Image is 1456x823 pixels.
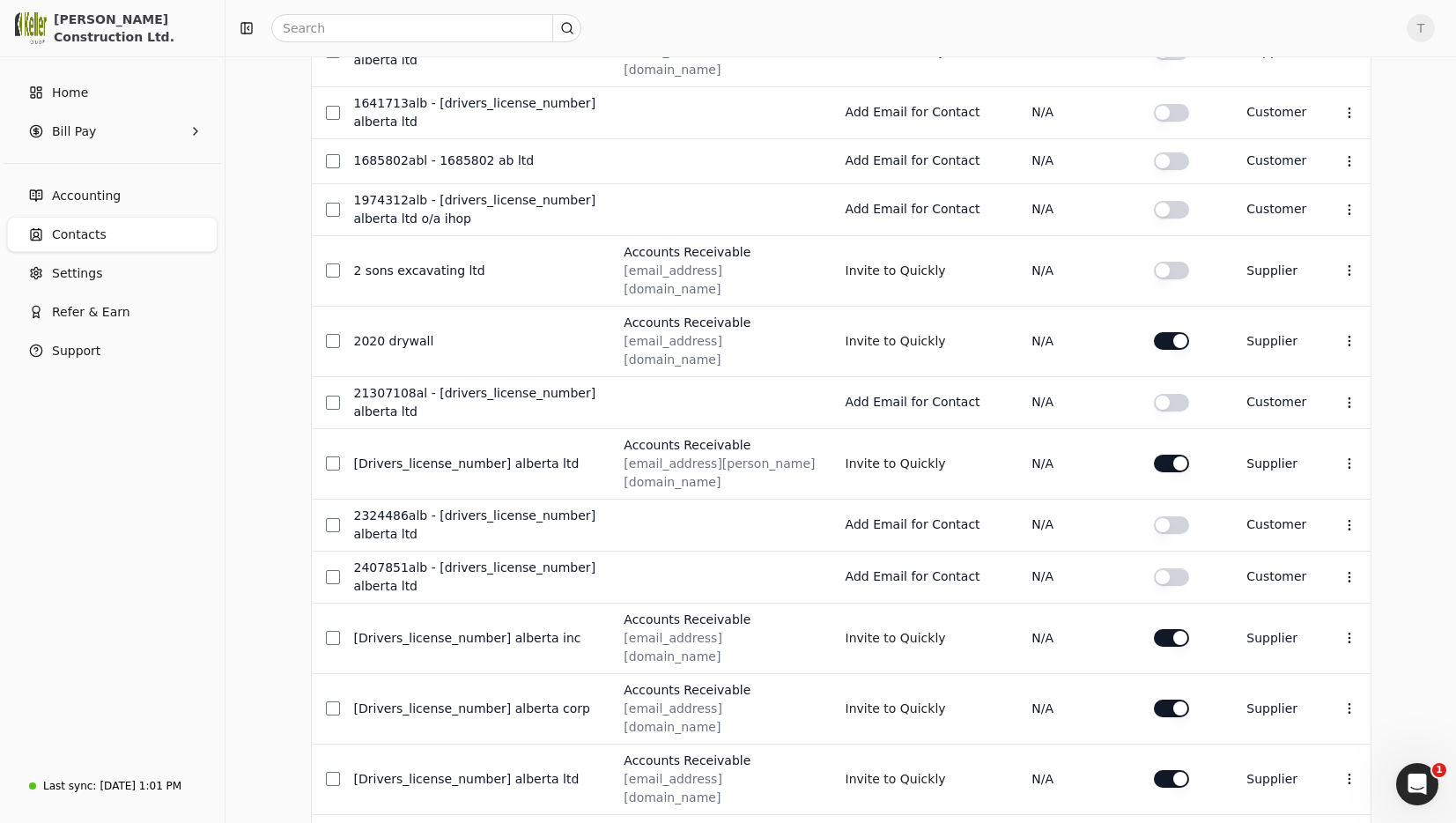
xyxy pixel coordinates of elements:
div: [PERSON_NAME] Construction Ltd. [54,11,210,46]
div: RECEIVABLE [684,752,750,770]
div: [EMAIL_ADDRESS][DOMAIN_NAME] [624,42,817,79]
div: ACCOUNTS [624,681,680,700]
span: 1 [1432,763,1446,777]
div: N/A [1031,700,1125,718]
button: Select row [326,396,340,410]
div: [EMAIL_ADDRESS][DOMAIN_NAME] [624,770,817,807]
button: Select row [326,203,340,217]
button: Invite to Quickly [846,327,946,355]
span: Accounting [52,187,121,205]
div: Supplier [1246,629,1306,648]
button: Select row [326,456,340,471]
div: Supplier [1246,262,1306,280]
div: Add Email for Contact [846,515,1004,534]
div: [EMAIL_ADDRESS][DOMAIN_NAME] [624,700,817,737]
button: Invite to Quickly [846,256,946,285]
span: Home [52,84,88,102]
div: 1685802ABL - 1685802 AB LTD [354,152,596,170]
div: N/A [1031,152,1125,170]
button: T [1407,14,1435,42]
div: customer [1246,200,1306,219]
button: Refer & Earn [7,294,218,330]
div: [EMAIL_ADDRESS][PERSON_NAME][DOMAIN_NAME] [624,455,817,492]
div: 2407851ALB - [DRIVERS_LICENSE_NUMBER] ALBERTA LTD [354,559,596,596]
div: [DATE] 1:01 PM [100,778,181,794]
div: N/A [1031,103,1125,122]
div: 21307108AL - [DRIVERS_LICENSE_NUMBER] ALBERTA LTD [354,384,596,421]
button: Select row [326,570,340,584]
a: Last sync:[DATE] 1:01 PM [7,770,218,802]
a: Settings [7,256,218,291]
div: RECEIVABLE [684,611,750,629]
img: 0537828a-cf49-447f-a6d3-a322c667907b.png [15,12,47,44]
button: Invite to Quickly [846,449,946,478]
button: Select row [326,154,340,168]
div: customer [1246,103,1306,122]
span: Settings [52,264,102,283]
div: Supplier [1246,700,1306,718]
div: Supplier [1246,332,1306,351]
div: Add Email for Contact [846,567,1004,586]
div: 2020 DRYWALL [354,332,596,351]
div: customer [1246,567,1306,586]
button: Invite to Quickly [846,765,946,793]
button: Select row [326,631,340,645]
div: N/A [1031,770,1125,789]
div: N/A [1031,262,1125,280]
div: customer [1246,393,1306,411]
div: N/A [1031,567,1125,586]
div: ACCOUNTS [624,314,680,332]
div: ACCOUNTS [624,611,680,629]
button: Select row [326,772,340,786]
div: 2 SONS EXCAVATING LTD [354,262,596,280]
button: Invite to Quickly [846,694,946,723]
iframe: Intercom live chat [1396,763,1438,805]
div: Supplier [1246,455,1306,473]
div: Last sync: [43,778,96,794]
span: Bill Pay [52,122,96,141]
div: [EMAIL_ADDRESS][DOMAIN_NAME] [624,629,817,666]
div: Add Email for Contact [846,393,1004,411]
div: N/A [1031,515,1125,534]
a: Accounting [7,178,218,213]
a: Home [7,75,218,110]
button: Select row [326,701,340,715]
div: N/A [1031,332,1125,351]
div: [DRIVERS_LICENSE_NUMBER] ALBERTA INC [354,629,596,648]
div: customer [1246,515,1306,534]
div: N/A [1031,393,1125,411]
button: Invite to Quickly [846,624,946,652]
div: 1641713ALB - [DRIVERS_LICENSE_NUMBER] ALBERTA LTD [354,94,596,131]
div: ACCOUNTS [624,243,680,262]
div: Add Email for Contact [846,103,1004,122]
div: N/A [1031,629,1125,648]
div: [EMAIL_ADDRESS][DOMAIN_NAME] [624,262,817,299]
button: Select row [326,106,340,120]
div: RECEIVABLE [684,243,750,262]
span: Support [52,342,100,360]
div: RECEIVABLE [684,314,750,332]
div: [DRIVERS_LICENSE_NUMBER] ALBERTA LTD [354,770,596,789]
div: customer [1246,152,1306,170]
div: RECEIVABLE [684,436,750,455]
div: Add Email for Contact [846,200,1004,219]
span: Contacts [52,226,107,244]
div: N/A [1031,455,1125,473]
div: Supplier [1246,770,1306,789]
button: Select row [326,518,340,532]
div: Add Email for Contact [846,152,1004,170]
button: Support [7,333,218,368]
button: Select row [326,263,340,278]
a: Contacts [7,217,218,252]
button: Select row [326,334,340,348]
div: RECEIVABLE [684,681,750,700]
div: [EMAIL_ADDRESS][DOMAIN_NAME] [624,332,817,369]
button: Bill Pay [7,114,218,149]
input: Search [271,14,581,42]
span: Refer & Earn [52,303,130,322]
div: [DRIVERS_LICENSE_NUMBER] ALBERTA CORP [354,700,596,718]
div: ACCOUNTS [624,436,680,455]
div: 2324486ALB - [DRIVERS_LICENSE_NUMBER] ALBERTA LTD [354,507,596,544]
div: 1974312ALB - [DRIVERS_LICENSE_NUMBER] ALBERTA LTD O/A IHOP [354,191,596,228]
